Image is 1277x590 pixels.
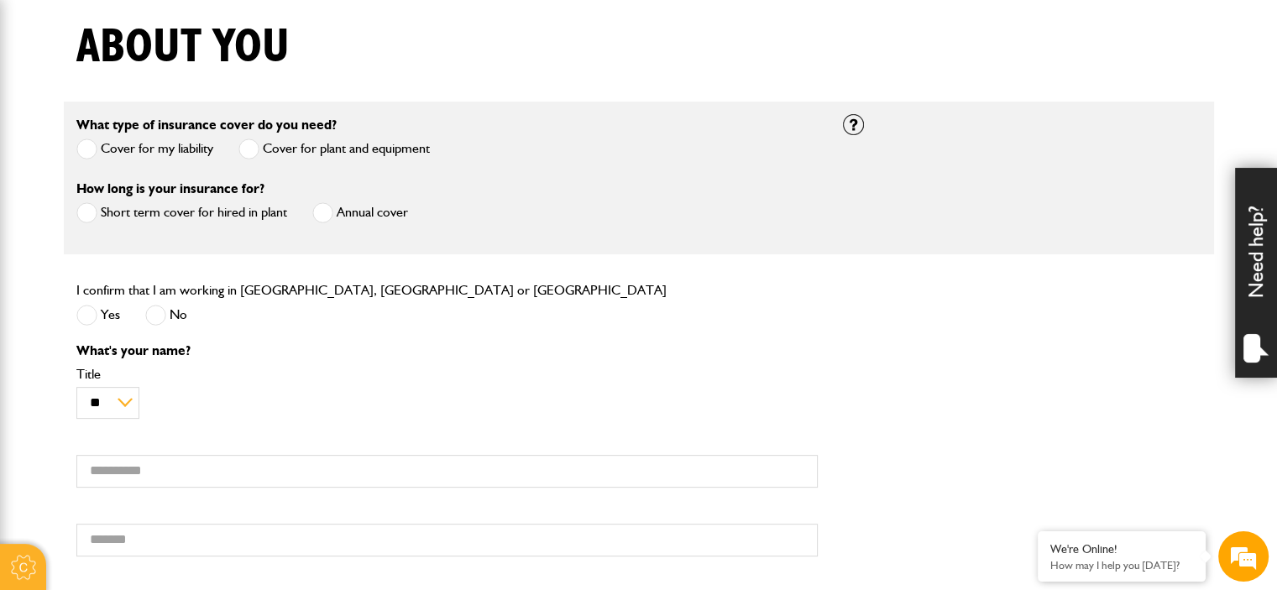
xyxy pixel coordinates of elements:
textarea: Type your message and hit 'Enter' [22,304,306,448]
input: Enter your email address [22,205,306,242]
img: d_20077148190_company_1631870298795_20077148190 [29,93,71,117]
label: I confirm that I am working in [GEOGRAPHIC_DATA], [GEOGRAPHIC_DATA] or [GEOGRAPHIC_DATA] [76,284,667,297]
div: Chat with us now [87,94,282,116]
label: Cover for my liability [76,138,213,159]
div: Minimize live chat window [275,8,316,49]
p: How may I help you today? [1050,559,1193,572]
p: What's your name? [76,344,818,358]
label: Yes [76,305,120,326]
input: Enter your last name [22,155,306,192]
input: Enter your phone number [22,254,306,291]
label: No [145,305,187,326]
div: Need help? [1235,168,1277,378]
label: Annual cover [312,202,408,223]
label: Title [76,368,818,381]
label: Cover for plant and equipment [238,138,430,159]
label: How long is your insurance for? [76,182,264,196]
label: What type of insurance cover do you need? [76,118,337,132]
h1: About you [76,19,290,76]
label: Short term cover for hired in plant [76,202,287,223]
div: We're Online! [1050,542,1193,556]
em: Start Chat [228,462,305,485]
